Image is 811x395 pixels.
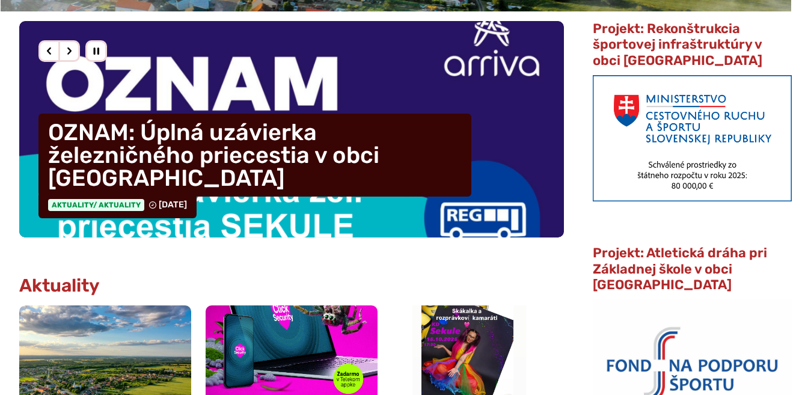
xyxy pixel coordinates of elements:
[58,40,80,62] div: Nasledujúci slajd
[159,200,187,210] span: [DATE]
[19,21,564,237] div: 4 / 8
[38,114,471,197] h4: OZNAM: Úplná uzávierka železničného priecestia v obci [GEOGRAPHIC_DATA]
[38,40,60,62] div: Predošlý slajd
[593,245,767,293] span: Projekt: Atletická dráha pri Základnej škole v obci [GEOGRAPHIC_DATA]
[48,199,144,211] span: Aktuality
[19,276,100,296] h3: Aktuality
[85,40,107,62] div: Pozastaviť pohyb slajdera
[19,21,564,237] a: OZNAM: Úplná uzávierka železničného priecestia v obci [GEOGRAPHIC_DATA] Aktuality/ Aktuality [DATE]
[593,20,762,69] span: Projekt: Rekonštrukcia športovej infraštruktúry v obci [GEOGRAPHIC_DATA]
[93,201,141,209] span: / Aktuality
[593,75,792,201] img: min-cras.png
